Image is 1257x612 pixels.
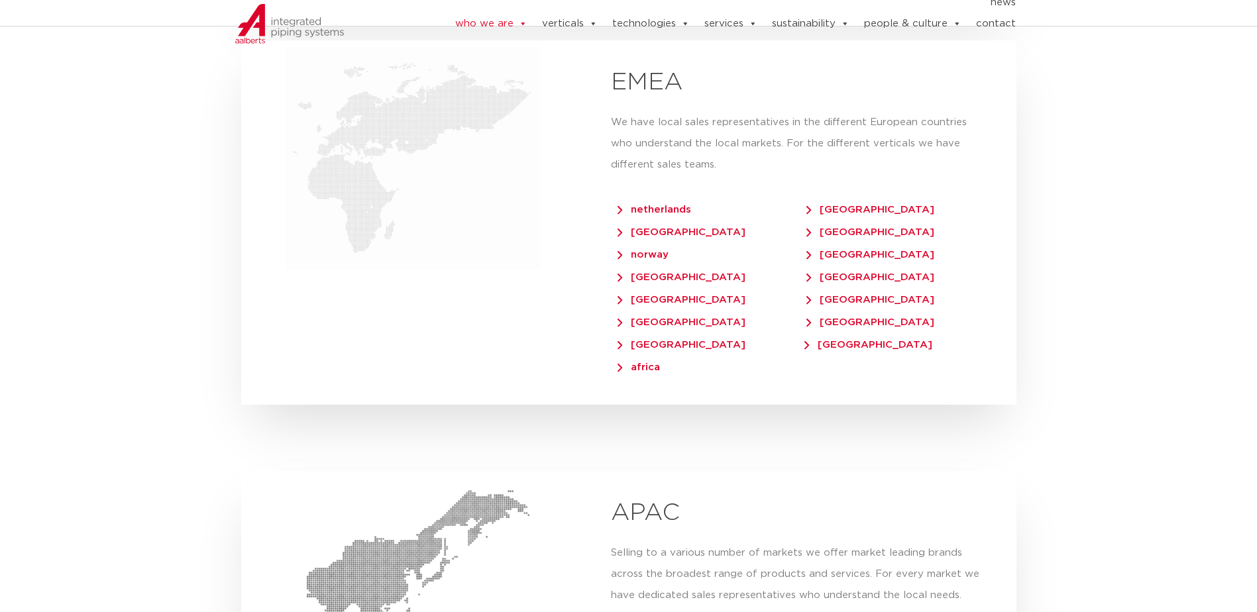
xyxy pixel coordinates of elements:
[542,11,598,37] a: verticals
[618,221,765,237] a: [GEOGRAPHIC_DATA]
[611,67,990,99] h2: EMEA
[618,205,691,215] span: netherlands
[806,288,954,305] a: [GEOGRAPHIC_DATA]
[772,11,849,37] a: sustainability
[618,288,765,305] a: [GEOGRAPHIC_DATA]
[806,227,934,237] span: [GEOGRAPHIC_DATA]
[806,221,954,237] a: [GEOGRAPHIC_DATA]
[806,243,954,260] a: [GEOGRAPHIC_DATA]
[618,362,660,372] span: africa
[618,198,711,215] a: netherlands
[618,243,688,260] a: norway
[618,266,765,282] a: [GEOGRAPHIC_DATA]
[806,295,934,305] span: [GEOGRAPHIC_DATA]
[806,317,934,327] span: [GEOGRAPHIC_DATA]
[618,333,765,350] a: [GEOGRAPHIC_DATA]
[806,272,934,282] span: [GEOGRAPHIC_DATA]
[455,11,527,37] a: who we are
[806,205,934,215] span: [GEOGRAPHIC_DATA]
[804,333,952,350] a: [GEOGRAPHIC_DATA]
[612,11,690,37] a: technologies
[611,542,990,606] p: Selling to a various number of markets we offer market leading brands across the broadest range o...
[704,11,757,37] a: services
[806,250,934,260] span: [GEOGRAPHIC_DATA]
[618,272,745,282] span: [GEOGRAPHIC_DATA]
[618,295,745,305] span: [GEOGRAPHIC_DATA]
[618,311,765,327] a: [GEOGRAPHIC_DATA]
[618,356,680,372] a: africa
[806,266,954,282] a: [GEOGRAPHIC_DATA]
[806,311,954,327] a: [GEOGRAPHIC_DATA]
[804,340,932,350] span: [GEOGRAPHIC_DATA]
[611,497,990,529] h2: APAC
[864,11,961,37] a: people & culture
[806,198,954,215] a: [GEOGRAPHIC_DATA]
[976,11,1016,37] a: contact
[611,112,990,176] p: We have local sales representatives in the different European countries who understand the local ...
[618,250,669,260] span: norway
[618,340,745,350] span: [GEOGRAPHIC_DATA]
[618,317,745,327] span: [GEOGRAPHIC_DATA]
[618,227,745,237] span: [GEOGRAPHIC_DATA]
